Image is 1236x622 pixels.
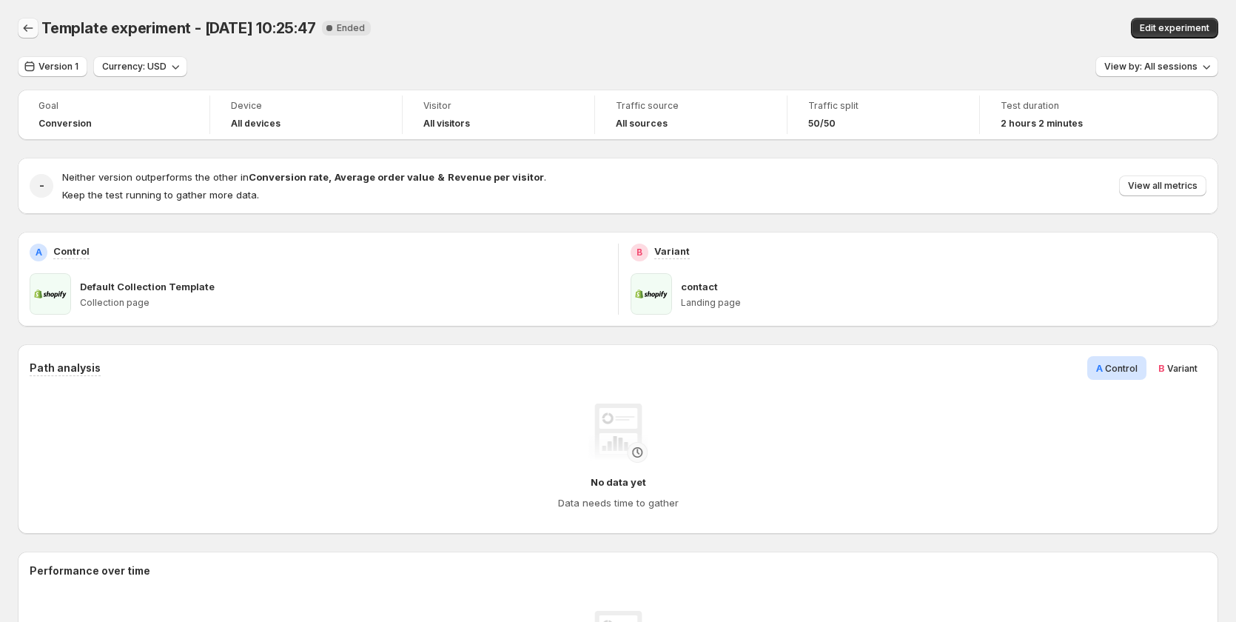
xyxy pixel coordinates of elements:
[39,178,44,193] h2: -
[41,19,316,37] span: Template experiment - [DATE] 10:25:47
[18,56,87,77] button: Version 1
[18,18,38,39] button: Back
[231,98,381,131] a: DeviceAll devices
[631,273,672,315] img: contact
[1001,100,1152,112] span: Test duration
[38,61,78,73] span: Version 1
[654,244,690,258] p: Variant
[80,297,606,309] p: Collection page
[1167,363,1198,374] span: Variant
[808,98,958,131] a: Traffic split50/50
[558,495,679,510] h4: Data needs time to gather
[80,279,215,294] p: Default Collection Template
[30,361,101,375] h3: Path analysis
[249,171,329,183] strong: Conversion rate
[616,118,668,130] h4: All sources
[53,244,90,258] p: Control
[1105,363,1138,374] span: Control
[93,56,187,77] button: Currency: USD
[38,98,189,131] a: GoalConversion
[616,100,766,112] span: Traffic source
[437,171,445,183] strong: &
[808,118,836,130] span: 50/50
[423,118,470,130] h4: All visitors
[1104,61,1198,73] span: View by: All sessions
[62,189,259,201] span: Keep the test running to gather more data.
[329,171,332,183] strong: ,
[1140,22,1209,34] span: Edit experiment
[448,171,544,183] strong: Revenue per visitor
[588,404,648,463] img: No data yet
[1001,118,1083,130] span: 2 hours 2 minutes
[38,118,92,130] span: Conversion
[1095,56,1218,77] button: View by: All sessions
[62,171,546,183] span: Neither version outperforms the other in .
[808,100,958,112] span: Traffic split
[38,100,189,112] span: Goal
[591,475,646,489] h4: No data yet
[337,22,365,34] span: Ended
[1119,175,1206,196] button: View all metrics
[1158,362,1165,374] span: B
[231,118,281,130] h4: All devices
[681,279,718,294] p: contact
[1001,98,1152,131] a: Test duration2 hours 2 minutes
[423,100,574,112] span: Visitor
[30,564,1206,578] h2: Performance over time
[616,98,766,131] a: Traffic sourceAll sources
[1096,362,1103,374] span: A
[1128,180,1198,192] span: View all metrics
[637,247,642,258] h2: B
[1131,18,1218,39] button: Edit experiment
[30,273,71,315] img: Default Collection Template
[423,98,574,131] a: VisitorAll visitors
[681,297,1207,309] p: Landing page
[102,61,167,73] span: Currency: USD
[231,100,381,112] span: Device
[36,247,42,258] h2: A
[335,171,434,183] strong: Average order value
